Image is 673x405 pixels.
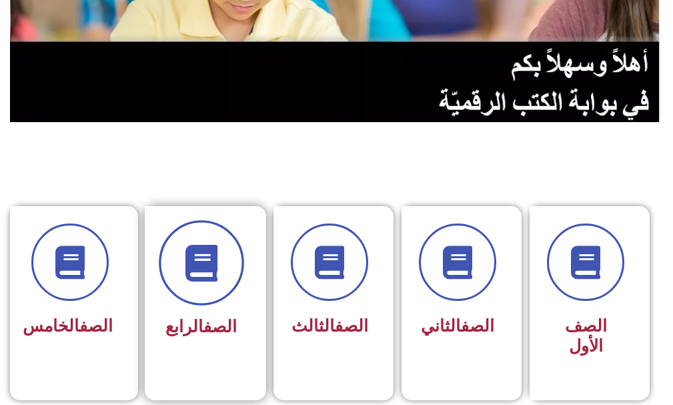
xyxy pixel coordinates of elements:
a: الصف [335,316,368,336]
a: الصف [79,316,113,336]
span: الثالث [291,316,368,336]
span: الرابع [165,317,237,336]
span: الخامس [23,316,113,336]
a: الصف [461,316,494,336]
a: الصف [203,317,237,336]
span: الصف الأول [565,316,607,356]
span: الثاني [421,316,494,336]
